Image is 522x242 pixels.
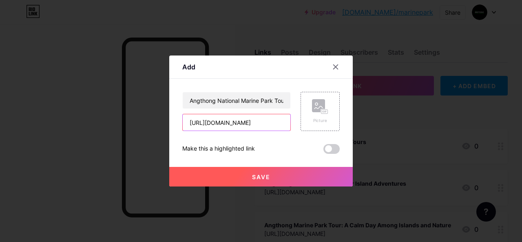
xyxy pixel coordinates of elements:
[312,118,328,124] div: Picture
[182,144,255,154] div: Make this a highlighted link
[169,167,353,186] button: Save
[252,173,270,180] span: Save
[182,62,195,72] div: Add
[183,92,290,109] input: Title
[183,114,290,131] input: URL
